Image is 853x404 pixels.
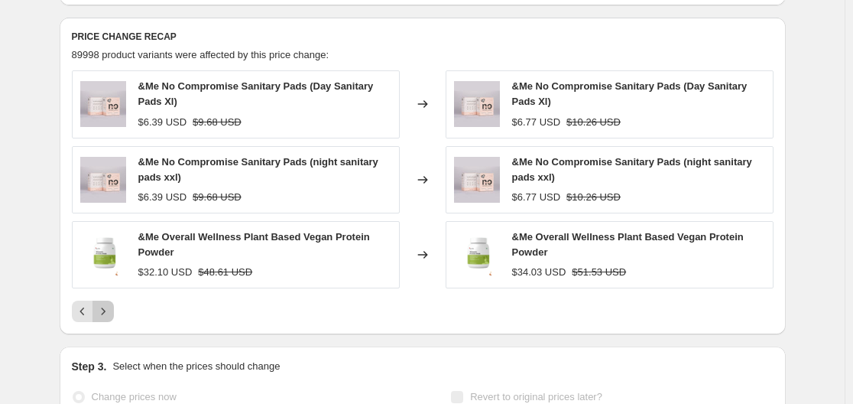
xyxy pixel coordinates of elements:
span: $9.68 USD [193,191,242,203]
nav: Pagination [72,301,114,322]
img: me-no-compromise-sanitary-pads-8DD2DA7CE1DFCF0_80x.webp [454,81,500,127]
span: &Me Overall Wellness Plant Based Vegan Protein Powder [512,231,744,258]
span: Change prices now [92,391,177,402]
span: $6.77 USD [512,116,561,128]
img: me-no-compromise-sanitary-pads-8DD2DA7CE1DFCF0_80x.webp [80,157,126,203]
span: Revert to original prices later? [470,391,602,402]
h6: PRICE CHANGE RECAP [72,31,774,43]
span: &Me Overall Wellness Plant Based Vegan Protein Powder [138,231,370,258]
img: me-no-compromise-sanitary-pads-8DD2DA7CE1DFCF0_80x.webp [80,81,126,127]
span: $32.10 USD [138,266,193,278]
span: &Me No Compromise Sanitary Pads (night sanitary pads xxl) [512,156,752,183]
span: $10.26 USD [566,116,621,128]
h2: Step 3. [72,359,107,374]
span: 89998 product variants were affected by this price change: [72,49,329,60]
span: $51.53 USD [572,266,626,278]
span: $34.03 USD [512,266,566,278]
span: $10.26 USD [566,191,621,203]
img: me-overall-wellness-plant-based-vegan-protein-powder-8DD2DA7CB8B6B1B_80x.webp [454,232,500,278]
span: $6.77 USD [512,191,561,203]
img: me-overall-wellness-plant-based-vegan-protein-powder-8DD2DA7CB8B6B1B_80x.webp [80,232,126,278]
span: $48.61 USD [198,266,252,278]
img: me-no-compromise-sanitary-pads-8DD2DA7CE1DFCF0_80x.webp [454,157,500,203]
p: Select when the prices should change [112,359,280,374]
span: $6.39 USD [138,191,187,203]
button: Next [92,301,114,322]
span: &Me No Compromise Sanitary Pads (Day Sanitary Pads Xl) [138,80,374,107]
button: Previous [72,301,93,322]
span: $9.68 USD [193,116,242,128]
span: &Me No Compromise Sanitary Pads (Day Sanitary Pads Xl) [512,80,748,107]
span: &Me No Compromise Sanitary Pads (night sanitary pads xxl) [138,156,378,183]
span: $6.39 USD [138,116,187,128]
